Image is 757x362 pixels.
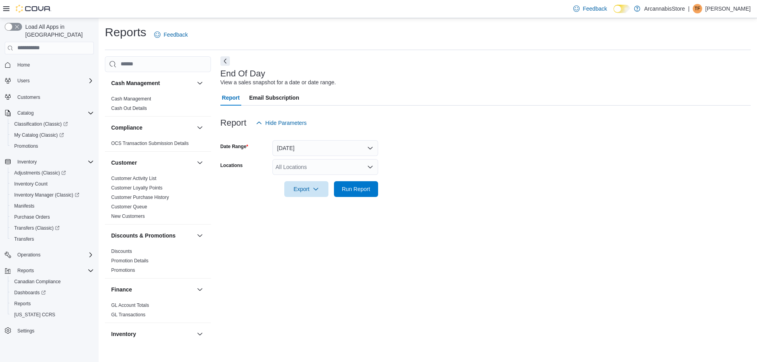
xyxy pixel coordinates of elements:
[111,330,136,338] h3: Inventory
[111,267,135,273] span: Promotions
[220,78,336,87] div: View a sales snapshot for a date or date range.
[11,299,94,308] span: Reports
[195,231,205,240] button: Discounts & Promotions
[11,130,94,140] span: My Catalog (Classic)
[14,250,44,260] button: Operations
[105,174,211,224] div: Customer
[2,75,97,86] button: Users
[11,190,82,200] a: Inventory Manager (Classic)
[11,277,64,286] a: Canadian Compliance
[17,110,34,116] span: Catalog
[644,4,685,13] p: ArcannabisStore
[14,192,79,198] span: Inventory Manager (Classic)
[8,234,97,245] button: Transfers
[105,24,146,40] h1: Reports
[253,115,310,131] button: Hide Parameters
[111,124,194,132] button: Compliance
[11,288,94,297] span: Dashboards
[14,225,60,231] span: Transfers (Classic)
[11,119,71,129] a: Classification (Classic)
[249,90,299,106] span: Email Subscription
[695,4,701,13] span: TF
[105,94,211,116] div: Cash Management
[14,132,64,138] span: My Catalog (Classic)
[111,286,194,293] button: Finance
[8,167,97,178] a: Adjustments (Classic)
[570,1,610,17] a: Feedback
[111,96,151,102] span: Cash Management
[11,168,94,178] span: Adjustments (Classic)
[11,119,94,129] span: Classification (Classic)
[8,130,97,141] a: My Catalog (Classic)
[2,265,97,276] button: Reports
[111,267,135,273] a: Promotions
[14,157,40,167] button: Inventory
[220,143,248,150] label: Date Range
[14,326,94,336] span: Settings
[14,266,37,275] button: Reports
[688,4,690,13] p: |
[613,5,630,13] input: Dark Mode
[195,285,205,294] button: Finance
[11,141,94,151] span: Promotions
[111,286,132,293] h3: Finance
[220,69,265,78] h3: End Of Day
[14,203,34,209] span: Manifests
[14,92,94,102] span: Customers
[14,60,94,70] span: Home
[289,181,324,197] span: Export
[111,175,157,182] span: Customer Activity List
[111,248,132,254] span: Discounts
[334,181,378,197] button: Run Report
[11,179,51,189] a: Inventory Count
[11,130,67,140] a: My Catalog (Classic)
[151,27,191,43] a: Feedback
[11,212,53,222] a: Purchase Orders
[111,141,189,146] a: OCS Transaction Submission Details
[11,212,94,222] span: Purchase Orders
[8,189,97,200] a: Inventory Manager (Classic)
[14,266,94,275] span: Reports
[8,212,97,223] button: Purchase Orders
[105,301,211,323] div: Finance
[8,200,97,212] button: Manifests
[8,178,97,189] button: Inventory Count
[8,287,97,298] a: Dashboards
[14,290,46,296] span: Dashboards
[11,223,94,233] span: Transfers (Classic)
[8,309,97,320] button: [US_STATE] CCRS
[367,164,373,170] button: Open list of options
[11,310,58,319] a: [US_STATE] CCRS
[111,79,194,87] button: Cash Management
[342,185,370,193] span: Run Report
[111,124,142,132] h3: Compliance
[14,121,68,127] span: Classification (Classic)
[11,179,94,189] span: Inventory Count
[14,108,37,118] button: Catalog
[693,4,702,13] div: Thamiris Ferreira
[111,303,149,308] a: GL Account Totals
[111,258,149,264] a: Promotion Details
[195,78,205,88] button: Cash Management
[14,108,94,118] span: Catalog
[220,118,246,128] h3: Report
[22,23,94,39] span: Load All Apps in [GEOGRAPHIC_DATA]
[111,213,145,219] span: New Customers
[14,214,50,220] span: Purchase Orders
[195,329,205,339] button: Inventory
[111,106,147,111] a: Cash Out Details
[583,5,607,13] span: Feedback
[2,59,97,71] button: Home
[11,234,94,244] span: Transfers
[17,78,30,84] span: Users
[11,223,63,233] a: Transfers (Classic)
[14,236,34,242] span: Transfers
[11,234,37,244] a: Transfers
[2,325,97,336] button: Settings
[111,330,194,338] button: Inventory
[111,204,147,210] a: Customer Queue
[111,249,132,254] a: Discounts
